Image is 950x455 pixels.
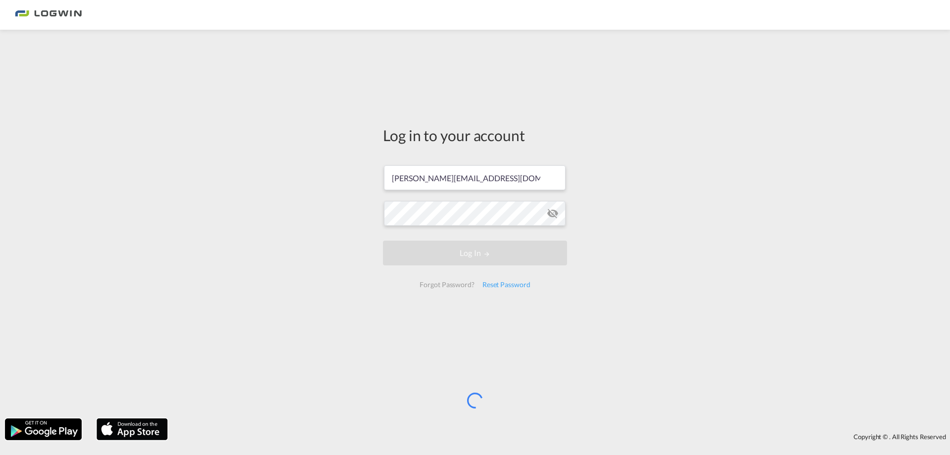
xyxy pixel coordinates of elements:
[384,165,566,190] input: Enter email/phone number
[95,417,169,441] img: apple.png
[173,428,950,445] div: Copyright © . All Rights Reserved
[383,125,567,146] div: Log in to your account
[416,276,478,294] div: Forgot Password?
[383,241,567,265] button: LOGIN
[4,417,83,441] img: google.png
[547,207,559,219] md-icon: icon-eye-off
[478,276,534,294] div: Reset Password
[15,4,82,26] img: 2761ae10d95411efa20a1f5e0282d2d7.png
